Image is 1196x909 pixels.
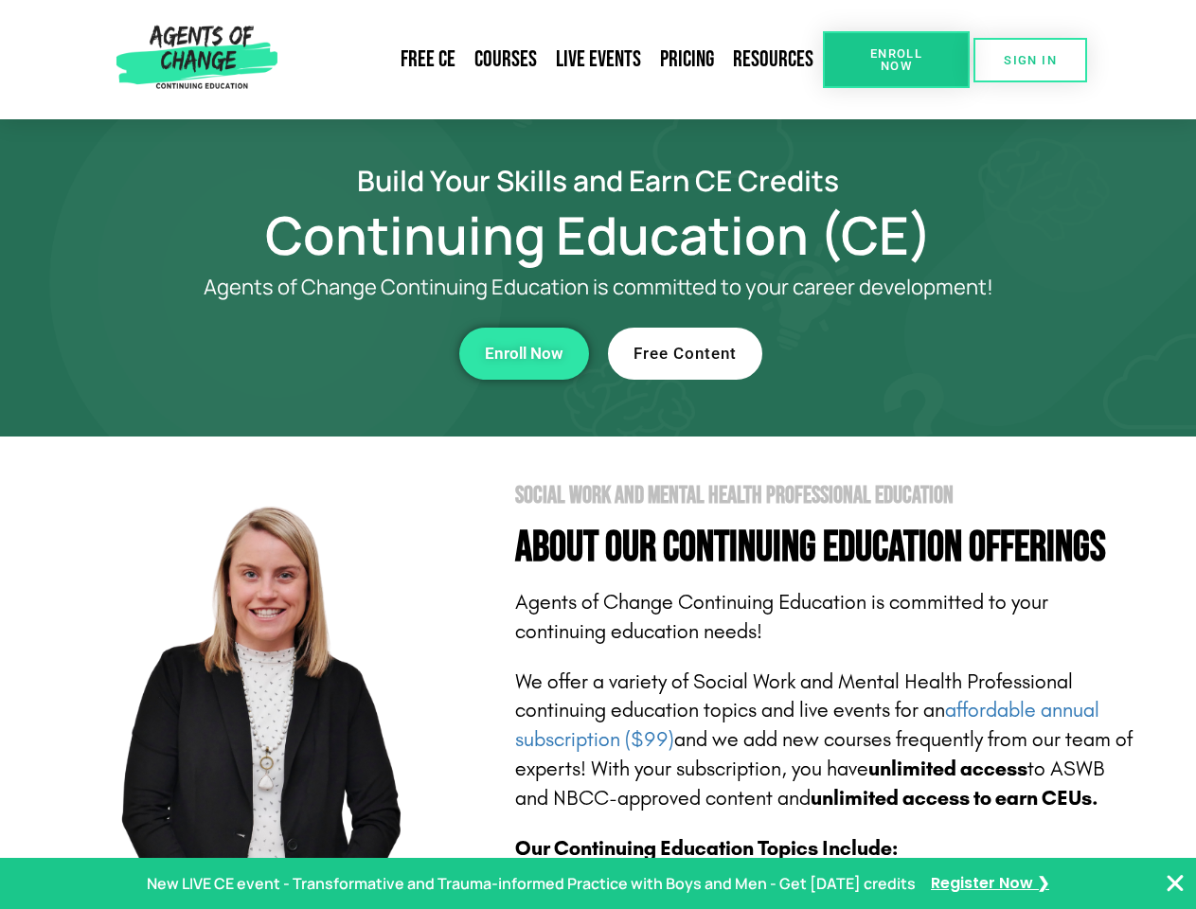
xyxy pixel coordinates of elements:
[59,213,1138,257] h1: Continuing Education (CE)
[59,167,1138,194] h2: Build Your Skills and Earn CE Credits
[546,38,651,81] a: Live Events
[823,31,970,88] a: Enroll Now
[1004,54,1057,66] span: SIGN IN
[931,870,1049,898] a: Register Now ❯
[608,328,762,380] a: Free Content
[147,870,916,898] p: New LIVE CE event - Transformative and Trauma-informed Practice with Boys and Men - Get [DATE] cr...
[515,484,1138,508] h2: Social Work and Mental Health Professional Education
[1164,872,1187,895] button: Close Banner
[723,38,823,81] a: Resources
[868,757,1027,781] b: unlimited access
[853,47,939,72] span: Enroll Now
[285,38,823,81] nav: Menu
[459,328,589,380] a: Enroll Now
[465,38,546,81] a: Courses
[651,38,723,81] a: Pricing
[515,590,1048,644] span: Agents of Change Continuing Education is committed to your continuing education needs!
[515,668,1138,813] p: We offer a variety of Social Work and Mental Health Professional continuing education topics and ...
[134,276,1062,299] p: Agents of Change Continuing Education is committed to your career development!
[515,836,898,861] b: Our Continuing Education Topics Include:
[391,38,465,81] a: Free CE
[634,346,737,362] span: Free Content
[485,346,563,362] span: Enroll Now
[811,786,1098,811] b: unlimited access to earn CEUs.
[515,526,1138,569] h4: About Our Continuing Education Offerings
[973,38,1087,82] a: SIGN IN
